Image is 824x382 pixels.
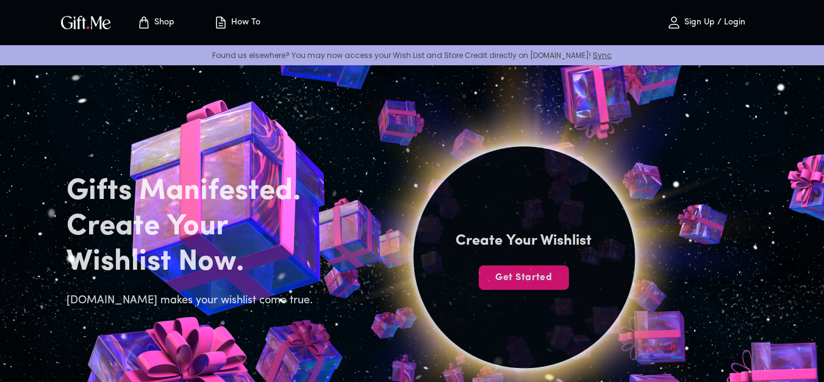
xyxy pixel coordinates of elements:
[59,13,113,31] img: GiftMe Logo
[593,50,612,60] a: Sync
[479,265,569,290] button: Get Started
[66,174,320,209] h2: Gifts Manifested.
[228,18,260,28] p: How To
[645,3,767,42] button: Sign Up / Login
[681,18,745,28] p: Sign Up / Login
[204,3,271,42] button: How To
[122,3,189,42] button: Store page
[66,245,320,280] h2: Wishlist Now.
[213,15,228,30] img: how-to.svg
[479,271,569,284] span: Get Started
[456,231,592,251] h4: Create Your Wishlist
[66,209,320,245] h2: Create Your
[66,292,320,309] h6: [DOMAIN_NAME] makes your wishlist come true.
[57,15,115,30] button: GiftMe Logo
[10,50,814,60] p: Found us elsewhere? You may now access your Wish List and Store Credit directly on [DOMAIN_NAME]!
[151,18,174,28] p: Shop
